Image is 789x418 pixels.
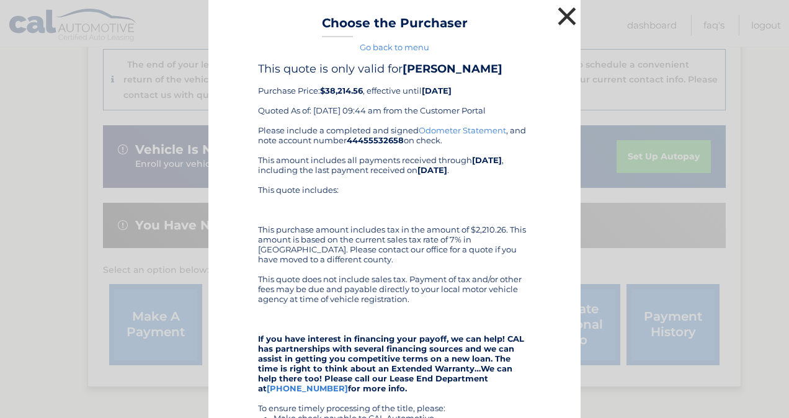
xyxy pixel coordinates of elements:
b: 44455532658 [347,135,404,145]
div: This quote includes: This purchase amount includes tax in the amount of $2,210.26. This amount is... [258,185,531,264]
b: [DATE] [472,155,502,165]
b: [DATE] [417,165,447,175]
b: [PERSON_NAME] [403,62,502,76]
h4: This quote is only valid for [258,62,531,76]
a: Go back to menu [360,42,429,52]
button: × [555,4,579,29]
b: $38,214.56 [320,86,363,96]
h3: Choose the Purchaser [322,16,468,37]
a: [PHONE_NUMBER] [267,383,348,393]
b: [DATE] [422,86,452,96]
a: Odometer Statement [419,125,506,135]
div: Purchase Price: , effective until Quoted As of: [DATE] 09:44 am from the Customer Portal [258,62,531,125]
strong: If you have interest in financing your payoff, we can help! CAL has partnerships with several fin... [258,334,524,393]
